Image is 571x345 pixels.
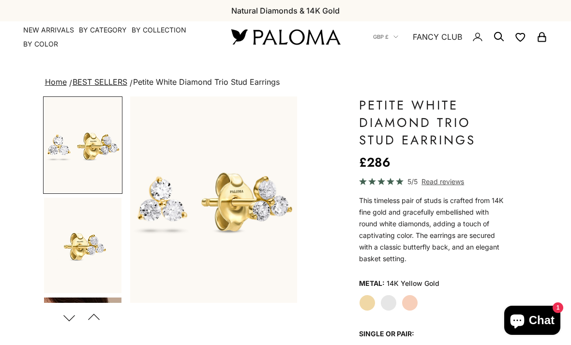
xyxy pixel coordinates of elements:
[421,176,464,187] span: Read reviews
[43,76,528,89] nav: breadcrumbs
[231,4,340,17] p: Natural Diamonds & 14K Gold
[373,32,398,41] button: GBP £
[132,25,186,35] summary: By Collection
[133,77,280,87] span: Petite White Diamond Trio Stud Earrings
[23,39,58,49] summary: By Color
[407,176,418,187] span: 5/5
[501,306,563,337] inbox-online-store-chat: Shopify online store chat
[130,96,297,303] img: #YellowGold
[359,153,391,172] sale-price: £286
[23,25,208,49] nav: Primary navigation
[387,276,439,291] variant-option-value: 14K Yellow Gold
[44,97,121,193] img: #YellowGold
[413,31,462,43] a: FANCY CLUB
[43,96,122,194] button: Go to item 1
[23,25,74,35] a: NEW ARRIVALS
[373,21,548,52] nav: Secondary navigation
[359,276,385,291] legend: Metal:
[359,327,414,341] legend: Single or Pair:
[45,77,67,87] a: Home
[73,77,127,87] a: BEST SELLERS
[79,25,127,35] summary: By Category
[359,195,504,265] p: This timeless pair of studs is crafted from 14K fine gold and gracefully embellished with round w...
[359,176,504,187] a: 5/5 Read reviews
[373,32,389,41] span: GBP £
[130,96,297,303] div: Item 1 of 17
[43,197,122,294] button: Go to item 2
[359,96,504,149] h1: Petite White Diamond Trio Stud Earrings
[44,198,121,293] img: #YellowGold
